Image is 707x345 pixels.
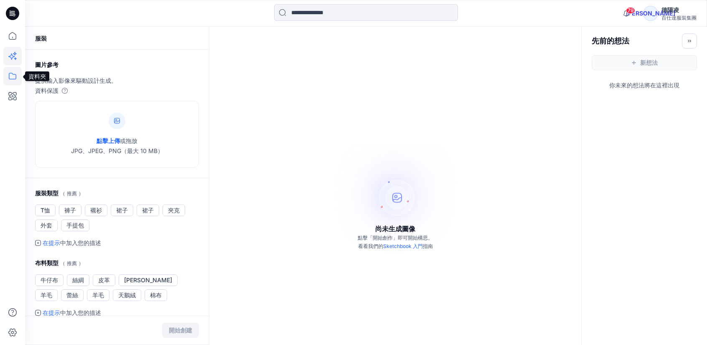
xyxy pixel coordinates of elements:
[375,225,415,233] font: 尚未生成圖像
[35,274,64,286] button: 牛仔布
[35,77,117,84] font: 提供輸入影像來驅動設計生成。
[60,190,65,197] font: （
[41,277,58,284] font: 牛仔布
[111,204,133,216] button: 裙子
[59,204,81,216] button: 褲子
[60,239,101,246] font: 中加入您的描述
[41,292,52,299] font: 羊毛
[90,207,102,214] font: 襯衫
[35,289,58,301] button: 羊毛
[71,147,163,154] font: JPG、JPEG、PNG（最大 10 MB）
[41,222,52,229] font: 外套
[383,243,423,249] a: Sketchbook 入門
[124,277,172,284] font: [PERSON_NAME]
[609,82,679,89] font: 你未來的想法將在這裡出現
[145,289,167,301] button: 棉布
[628,7,634,13] font: 79
[592,36,629,45] font: 先前的想法
[66,292,78,299] font: 蕾絲
[113,289,141,301] button: 天鵝絨
[35,259,58,266] font: 布料類型
[79,190,84,197] font: ）
[97,137,120,144] font: 點擊上傳
[119,274,178,286] button: [PERSON_NAME]
[85,204,107,216] button: 襯衫
[368,235,398,241] font: 「開始創作」
[423,243,433,249] font: 指南
[137,204,159,216] button: 裙子
[61,289,84,301] button: 蕾絲
[60,260,65,266] font: （
[35,220,58,231] button: 外套
[35,61,58,68] font: 圖片參考
[120,137,137,144] font: 或拖放
[43,239,60,246] font: 在提示
[41,207,50,214] font: T恤
[116,207,128,214] font: 裙子
[35,87,58,94] font: 資料保護
[35,204,56,216] button: T恤
[682,33,697,49] button: 切換創意欄
[64,207,76,214] font: 褲子
[35,189,58,197] font: 服裝類型
[358,235,368,241] font: 點擊
[163,204,185,216] button: 夾克
[142,207,154,214] font: 裙子
[67,274,89,286] button: 絲綢
[93,274,115,286] button: 皮革
[79,260,84,266] font: ）
[72,277,84,284] font: 絲綢
[43,309,60,316] font: 在提示
[67,260,77,266] font: 推薦
[118,292,136,299] font: 天鵝絨
[150,292,162,299] font: 棉布
[661,15,697,21] font: 百仕達服裝集團
[661,6,679,13] font: 德陽凌
[358,243,383,249] font: 看看我們的
[92,292,104,299] font: 羊毛
[98,277,110,284] font: 皮革
[60,309,101,316] font: 中加入您的描述
[61,220,89,231] button: 手提包
[398,235,433,241] font: 即可開始構思。
[87,289,109,301] button: 羊毛
[168,207,180,214] font: 夾克
[66,222,84,229] font: 手提包
[67,190,77,197] font: 推薦
[626,10,675,17] font: [PERSON_NAME]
